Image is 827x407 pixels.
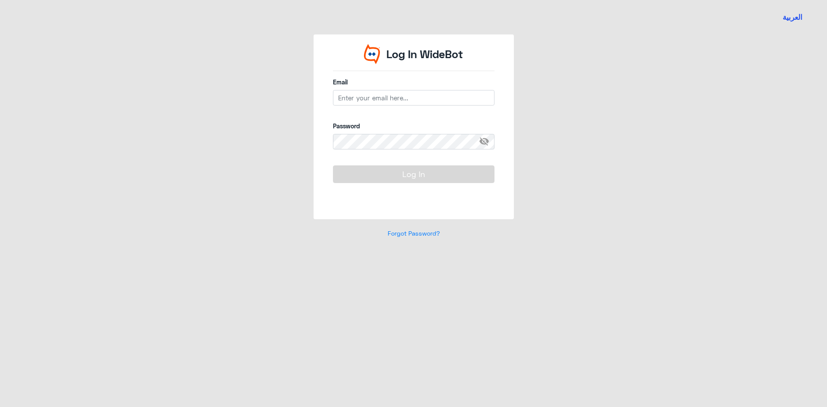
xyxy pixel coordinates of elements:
[783,12,802,23] button: العربية
[777,6,808,28] a: Switch language
[333,78,494,87] label: Email
[388,230,440,237] a: Forgot Password?
[333,90,494,106] input: Enter your email here...
[479,134,494,149] span: visibility_off
[364,44,380,64] img: Widebot Logo
[333,165,494,183] button: Log In
[333,121,494,130] label: Password
[386,46,463,62] p: Log In WideBot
